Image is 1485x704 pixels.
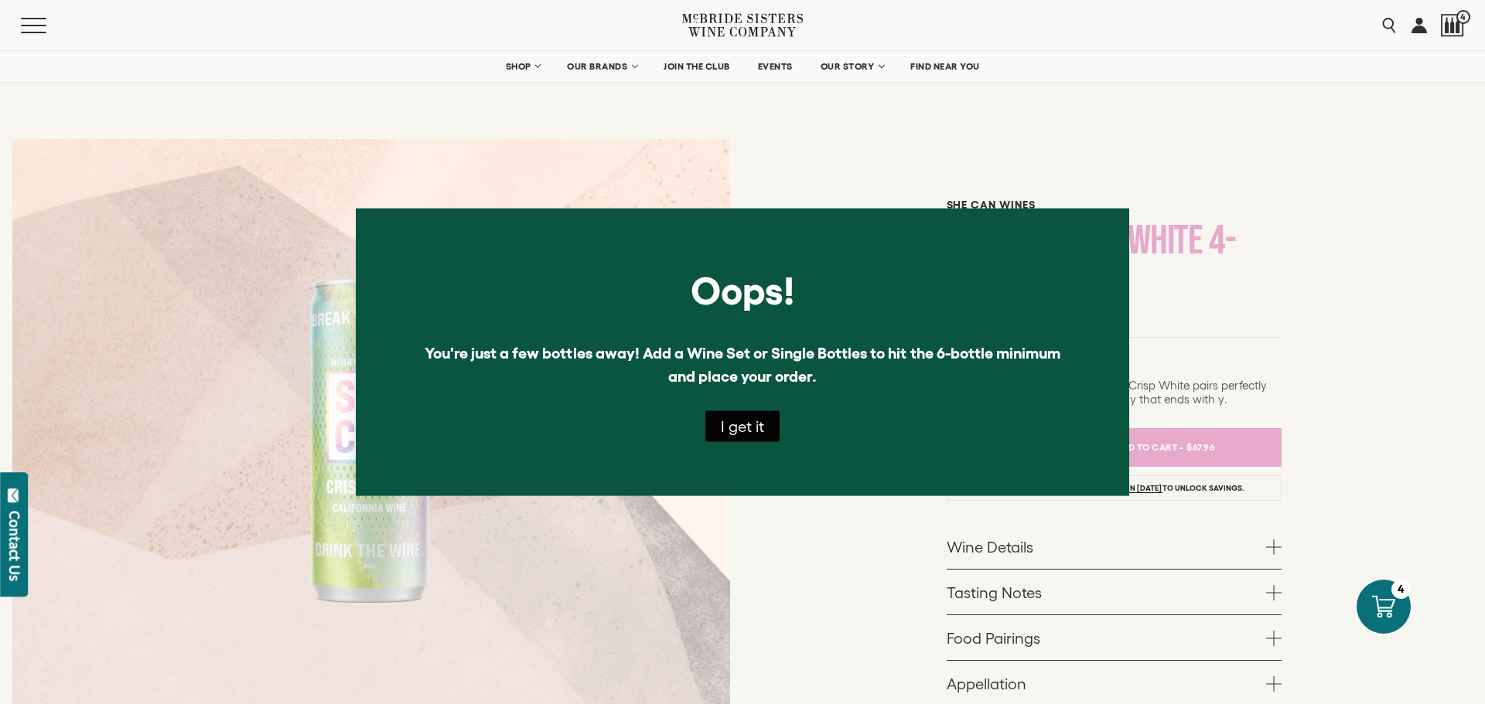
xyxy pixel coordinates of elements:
[21,18,77,33] button: Mobile Menu Trigger
[910,61,980,72] span: FIND NEAR YOU
[947,524,1282,569] a: Wine Details
[59,418,99,458] button: Previous
[410,262,1075,319] div: Oops!
[1391,580,1411,599] div: 4
[567,61,627,72] span: OUR BRANDS
[705,411,780,442] button: I get it
[495,51,549,82] a: SHOP
[748,51,803,82] a: EVENTS
[7,511,22,581] div: Contact Us
[1456,10,1470,24] span: 4
[947,570,1282,614] a: Tasting Notes
[654,51,740,82] a: JOIN THE CLUB
[947,199,1282,212] h6: SHE CAN Wines
[1115,436,1183,458] span: Add To Cart -
[811,51,893,82] a: OUR STORY
[758,61,793,72] span: EVENTS
[1186,436,1215,458] span: $67.96
[505,61,531,72] span: SHOP
[1050,428,1282,467] button: Add To Cart - $67.96
[947,615,1282,660] a: Food Pairings
[557,51,646,82] a: OUR BRANDS
[900,51,990,82] a: FIND NEAR YOU
[821,61,875,72] span: OUR STORY
[410,342,1075,388] li: You're just a few bottles away! Add a Wine Set or Single Bottles to hit the 6-bottle minimum and ...
[664,61,730,72] span: JOIN THE CLUB
[1119,484,1162,493] a: join [DATE]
